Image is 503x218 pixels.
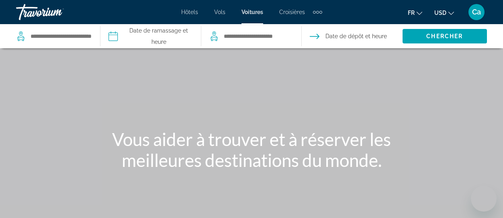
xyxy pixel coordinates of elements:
a: Vols [214,9,225,15]
a: Voitures [241,9,263,15]
button: Extra navigation items [313,6,322,19]
button: Open drop-off date and time picker [310,24,387,48]
a: Travorium [16,2,96,23]
span: Date de dépôt et heure [325,31,387,42]
input: Search dropoff location [223,30,293,42]
button: Change currency [434,7,454,19]
button: Search [403,29,487,43]
span: Ca [472,8,481,16]
h1: Vous aider à trouver et à réserver les meilleures destinations du monde. [101,129,402,171]
span: Chercher [426,33,463,39]
a: Croisières [279,9,305,15]
input: Search pickup location [30,30,92,42]
a: Hôtels [181,9,198,15]
button: Pickup date [108,24,193,48]
span: USD [434,10,446,16]
iframe: Bouton de lancement de la fenêtre de messagerie [471,186,497,212]
button: Change language [408,7,422,19]
button: User Menu [466,4,487,21]
span: fr [408,10,415,16]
